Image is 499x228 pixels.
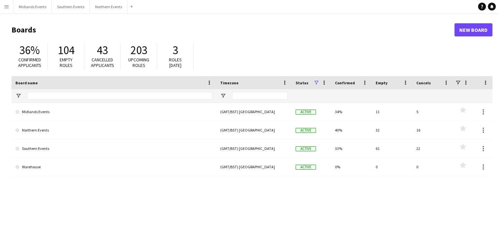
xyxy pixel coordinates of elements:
span: Status [296,80,308,85]
span: Cancelled applicants [91,57,114,68]
div: 34% [331,103,372,121]
span: Upcoming roles [128,57,149,68]
span: Cancels [416,80,431,85]
span: Active [296,146,316,151]
button: Northern Events [90,0,128,13]
span: Empty roles [60,57,73,68]
div: (GMT/BST) [GEOGRAPHIC_DATA] [216,158,292,176]
span: 3 [173,43,178,57]
a: Northern Events [15,121,212,139]
a: New Board [454,23,492,36]
div: 0 [372,158,412,176]
span: Confirmed applicants [18,57,41,68]
a: Southern Events [15,139,212,158]
a: Warehouse [15,158,212,176]
div: (GMT/BST) [GEOGRAPHIC_DATA] [216,139,292,157]
span: Active [296,128,316,133]
span: 104 [58,43,74,57]
span: 203 [131,43,147,57]
span: 36% [19,43,40,57]
span: Empty [376,80,387,85]
span: Active [296,165,316,170]
div: 0% [331,158,372,176]
div: 61 [372,139,412,157]
a: Midlands Events [15,103,212,121]
span: Active [296,110,316,114]
button: Midlands Events [13,0,52,13]
div: 32 [372,121,412,139]
span: 43 [97,43,108,57]
h1: Boards [11,25,454,35]
div: 0 [412,158,453,176]
span: Roles [DATE] [169,57,182,68]
button: Open Filter Menu [220,93,226,99]
input: Timezone Filter Input [232,92,288,100]
span: Timezone [220,80,239,85]
div: (GMT/BST) [GEOGRAPHIC_DATA] [216,103,292,121]
button: Open Filter Menu [15,93,21,99]
span: Board name [15,80,38,85]
span: Confirmed [335,80,355,85]
div: 11 [372,103,412,121]
div: 5 [412,103,453,121]
div: 16 [412,121,453,139]
div: (GMT/BST) [GEOGRAPHIC_DATA] [216,121,292,139]
div: 40% [331,121,372,139]
div: 33% [331,139,372,157]
div: 22 [412,139,453,157]
button: Southern Events [52,0,90,13]
input: Board name Filter Input [27,92,212,100]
